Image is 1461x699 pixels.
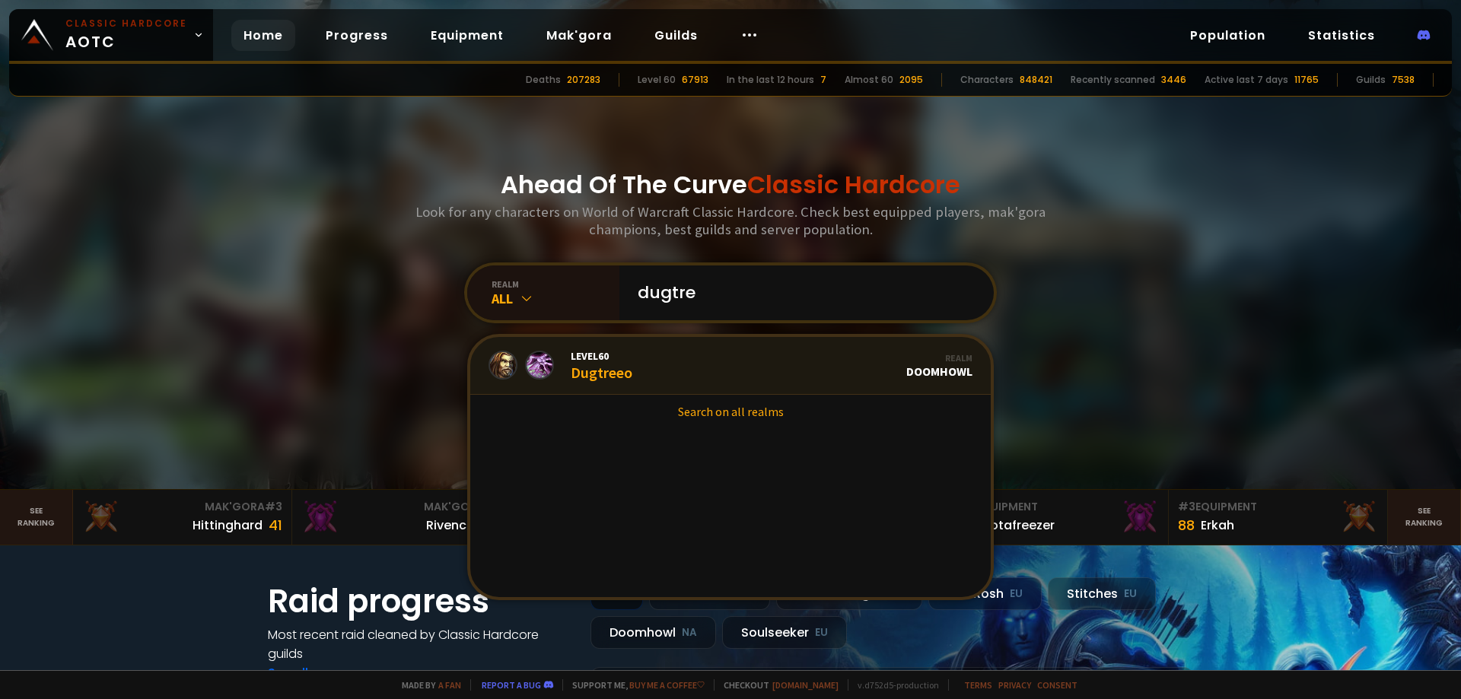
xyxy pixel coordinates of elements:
div: Stitches [1048,577,1156,610]
div: Level 60 [638,73,676,87]
span: Made by [393,679,461,691]
div: Mak'Gora [301,499,501,515]
h1: Raid progress [268,577,572,625]
div: 2095 [899,73,923,87]
a: Terms [964,679,992,691]
div: In the last 12 hours [727,73,814,87]
div: Recently scanned [1071,73,1155,87]
span: Classic Hardcore [747,167,960,202]
div: Mak'Gora [82,499,282,515]
a: a fan [438,679,461,691]
a: Statistics [1296,20,1387,51]
div: 207283 [567,73,600,87]
div: 7 [820,73,826,87]
small: EU [1124,586,1137,602]
div: Guilds [1356,73,1386,87]
a: Level60DugtreeoRealmDoomhowl [470,337,991,395]
span: Checkout [714,679,839,691]
a: Seeranking [1388,490,1461,545]
small: EU [815,625,828,640]
a: Home [231,20,295,51]
div: Almost 60 [845,73,893,87]
a: Mak'gora [534,20,624,51]
a: Progress [314,20,400,51]
span: v. d752d5 - production [848,679,939,691]
div: Hittinghard [193,516,263,535]
div: Realm [906,352,972,364]
a: Buy me a coffee [629,679,705,691]
div: Active last 7 days [1205,73,1288,87]
div: Doomhowl [590,616,716,649]
a: Privacy [998,679,1031,691]
small: Classic Hardcore [65,17,187,30]
a: See all progress [268,664,367,682]
a: Population [1178,20,1278,51]
a: Equipment [419,20,516,51]
div: 7538 [1392,73,1415,87]
div: Equipment [959,499,1159,515]
div: Rivench [426,516,474,535]
div: Characters [960,73,1014,87]
div: 3446 [1161,73,1186,87]
span: # 3 [1178,499,1195,514]
a: Consent [1037,679,1077,691]
div: realm [492,278,619,290]
div: Doomhowl [906,352,972,379]
a: Classic HardcoreAOTC [9,9,213,61]
a: [DOMAIN_NAME] [772,679,839,691]
div: Deaths [526,73,561,87]
h1: Ahead Of The Curve [501,167,960,203]
h4: Most recent raid cleaned by Classic Hardcore guilds [268,625,572,663]
span: # 3 [265,499,282,514]
div: Nek'Rosh [928,577,1042,610]
h3: Look for any characters on World of Warcraft Classic Hardcore. Check best equipped players, mak'g... [409,203,1052,238]
div: 88 [1178,515,1195,535]
div: All [492,290,619,307]
a: Report a bug [482,679,541,691]
a: #3Equipment88Erkah [1169,490,1388,545]
a: Guilds [642,20,710,51]
div: 848421 [1020,73,1052,87]
span: Level 60 [571,349,632,363]
a: Search on all realms [470,395,991,428]
div: Equipment [1178,499,1378,515]
div: Dugtreeo [571,349,632,382]
small: EU [1010,586,1023,602]
div: 41 [269,515,282,535]
span: AOTC [65,17,187,53]
a: #2Equipment88Notafreezer [950,490,1169,545]
a: Mak'Gora#3Hittinghard41 [73,490,292,545]
div: 67913 [682,73,708,87]
div: Notafreezer [982,516,1055,535]
input: Search a character... [629,265,976,320]
span: Support me, [562,679,705,691]
div: 11765 [1294,73,1319,87]
div: Erkah [1201,516,1234,535]
div: Soulseeker [722,616,847,649]
a: Mak'Gora#2Rivench100 [292,490,511,545]
small: NA [682,625,697,640]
